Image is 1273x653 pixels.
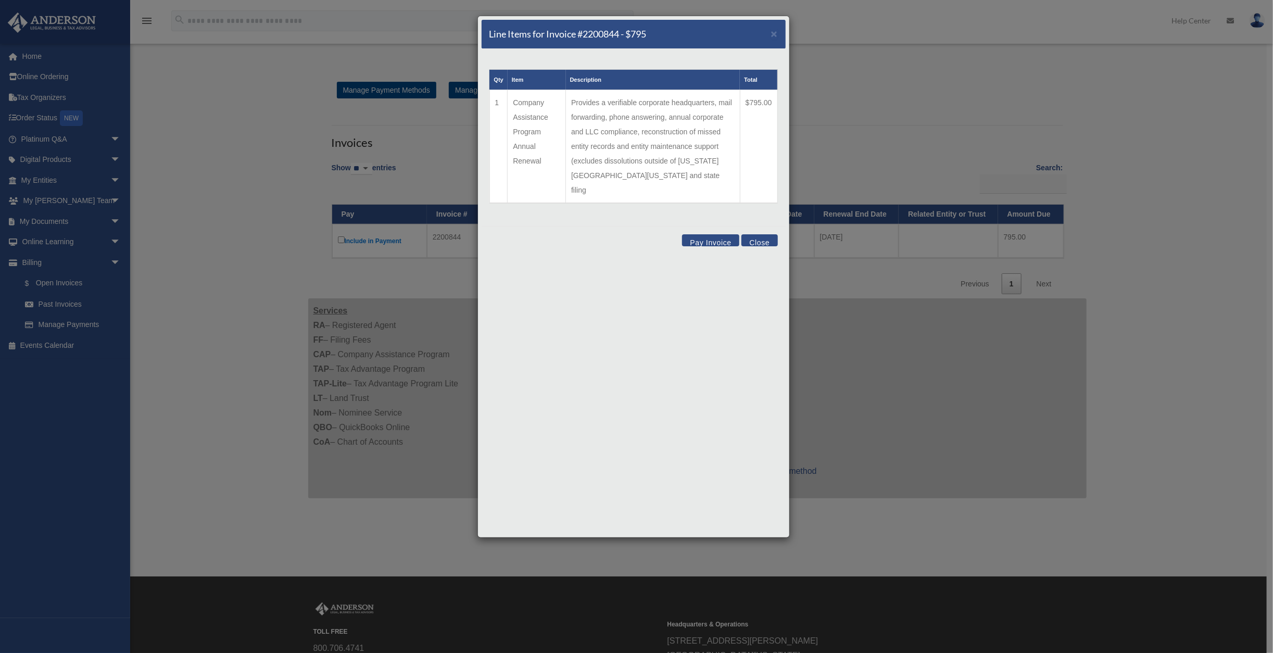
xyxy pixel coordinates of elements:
th: Qty [489,70,508,90]
td: $795.00 [740,90,777,204]
button: Pay Invoice [682,234,739,246]
h5: Line Items for Invoice #2200844 - $795 [489,28,647,41]
button: Close [771,28,778,39]
span: × [771,28,778,40]
th: Item [508,70,566,90]
td: Provides a verifiable corporate headquarters, mail forwarding, phone answering, annual corporate ... [566,90,740,204]
td: Company Assistance Program Annual Renewal [508,90,566,204]
th: Total [740,70,777,90]
td: 1 [489,90,508,204]
th: Description [566,70,740,90]
button: Close [741,234,777,246]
